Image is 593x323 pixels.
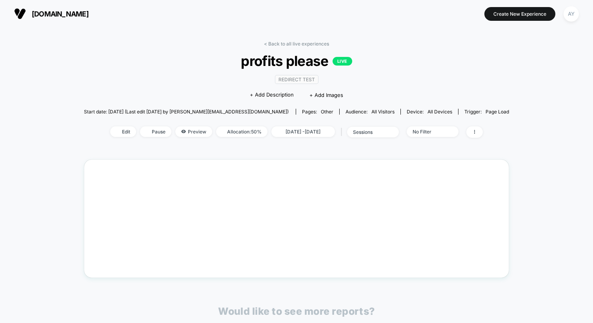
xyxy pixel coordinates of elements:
span: + Add Description [250,91,294,99]
button: AY [561,6,581,22]
a: < Back to all live experiences [264,41,329,47]
span: | [339,126,347,138]
span: Redirect Test [275,75,318,84]
div: sessions [353,129,384,135]
span: Device: [400,109,458,115]
p: Would like to see more reports? [218,305,375,317]
span: Preview [175,126,212,137]
span: + Add Images [309,92,343,98]
p: LIVE [333,57,352,66]
span: other [321,109,333,115]
span: all devices [427,109,452,115]
span: profits please [105,53,487,69]
span: All Visitors [371,109,395,115]
span: [DATE] - [DATE] [271,126,335,137]
div: AY [564,6,579,22]
img: Visually logo [14,8,26,20]
span: Allocation: 50% [216,126,267,137]
span: Start date: [DATE] (Last edit [DATE] by [PERSON_NAME][EMAIL_ADDRESS][DOMAIN_NAME]) [84,109,289,115]
div: Audience: [346,109,395,115]
div: Pages: [302,109,333,115]
span: [DOMAIN_NAME] [32,10,89,18]
button: [DOMAIN_NAME] [12,7,91,20]
span: Page Load [486,109,509,115]
div: No Filter [413,129,444,135]
div: Trigger: [464,109,509,115]
button: Create New Experience [484,7,555,21]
